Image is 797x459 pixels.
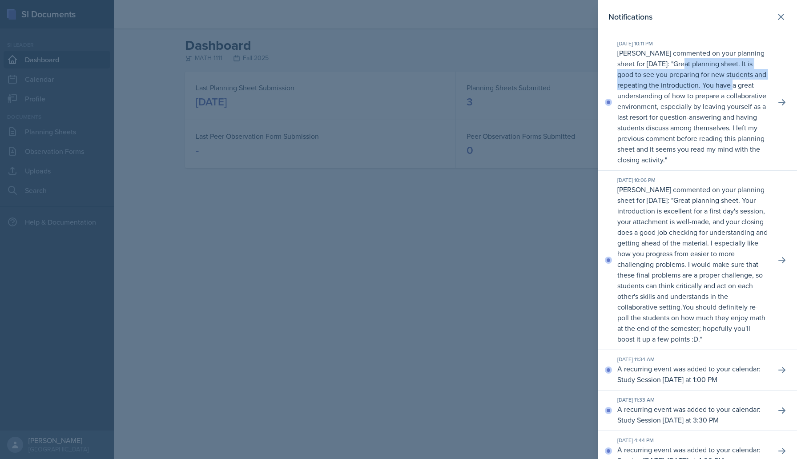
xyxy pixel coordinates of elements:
[617,363,769,385] p: A recurring event was added to your calendar: Study Session [DATE] at 1:00 PM
[617,355,769,363] div: [DATE] 11:34 AM
[617,48,769,165] p: [PERSON_NAME] commented on your planning sheet for [DATE]: " "
[617,40,769,48] div: [DATE] 10:11 PM
[617,176,769,184] div: [DATE] 10:06 PM
[608,11,652,23] h2: Notifications
[617,59,766,165] p: Great planning sheet. It is good to see you preparing for new students and repeating the introduc...
[617,184,769,344] p: [PERSON_NAME] commented on your planning sheet for [DATE]: " "
[617,436,769,444] div: [DATE] 4:44 PM
[617,195,768,312] p: Great planning sheet. Your introduction is excellent for a first day's session, your attachment i...
[617,302,765,344] p: You should definitely re-poll the students on how much they enjoy math at the end of the semester...
[617,396,769,404] div: [DATE] 11:33 AM
[617,404,769,425] p: A recurring event was added to your calendar: Study Session [DATE] at 3:30 PM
